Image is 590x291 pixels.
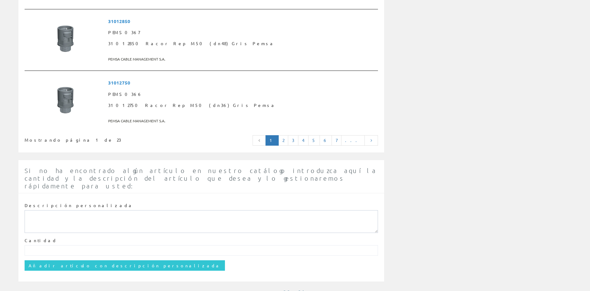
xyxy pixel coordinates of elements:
[108,38,376,49] span: 31012850 Racor Rep M50 (dn48) Gris Pemsa
[25,260,225,271] input: Añadir artículo con descripción personalizada
[108,116,376,126] span: PEMSA CABLE MANAGEMENT S.A.
[298,135,309,146] a: 4
[320,135,332,146] a: 6
[108,54,376,64] span: PEMSA CABLE MANAGEMENT S.A.
[25,238,57,244] label: Cantidad
[308,135,320,146] a: 5
[341,135,365,146] a: ...
[288,135,298,146] a: 3
[25,135,167,143] div: Mostrando página 1 de 23
[332,135,341,146] a: 7
[108,89,376,100] span: PEMS0366
[108,100,376,111] span: 31012750 Racor Rep M50 (dn36) Gris Pemsa
[278,135,288,146] a: 2
[265,135,279,146] a: Página actual
[108,16,376,27] span: 31012850
[42,77,88,123] img: Foto artículo 31012750 Racor Rep M50 (dn36) Gris Pemsa (150x150)
[42,16,88,62] img: Foto artículo 31012850 Racor Rep M50 (dn48) Gris Pemsa (150x150)
[108,27,376,38] span: PEMS0367
[108,77,376,88] span: 31012750
[25,203,134,209] label: Descripción personalizada
[253,135,266,146] a: Página anterior
[25,167,377,190] span: Si no ha encontrado algún artículo en nuestro catálogo introduzca aquí la cantidad y la descripci...
[364,135,378,146] a: Página siguiente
